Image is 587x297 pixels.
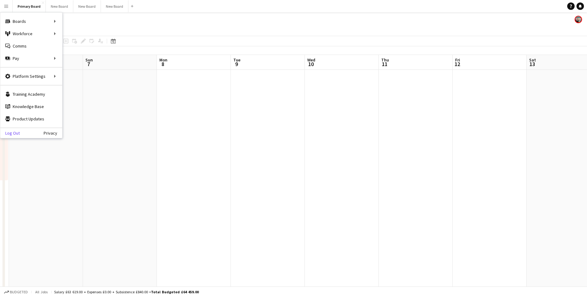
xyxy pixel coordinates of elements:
[54,290,199,294] div: Salary £63 619.00 + Expenses £0.00 + Subsistence £840.00 =
[0,113,62,125] a: Product Updates
[529,57,536,63] span: Sat
[575,16,582,23] app-user-avatar: Richard Langford
[46,0,73,12] button: New Board
[3,289,29,295] button: Budgeted
[44,131,62,136] a: Privacy
[232,61,240,68] span: 9
[34,290,49,294] span: All jobs
[151,290,199,294] span: Total Budgeted £64 459.00
[73,0,101,12] button: New Board
[101,0,128,12] button: New Board
[0,70,62,82] div: Platform Settings
[0,15,62,27] div: Boards
[0,27,62,40] div: Workforce
[85,57,93,63] span: Sun
[84,61,93,68] span: 7
[0,52,62,65] div: Pay
[381,57,389,63] span: Thu
[13,0,46,12] button: Primary Board
[10,290,28,294] span: Budgeted
[233,57,240,63] span: Tue
[0,131,20,136] a: Log Out
[159,57,167,63] span: Mon
[380,61,389,68] span: 11
[306,61,315,68] span: 10
[0,88,62,100] a: Training Academy
[0,40,62,52] a: Comms
[455,57,460,63] span: Fri
[0,100,62,113] a: Knowledge Base
[158,61,167,68] span: 8
[454,61,460,68] span: 12
[528,61,536,68] span: 13
[307,57,315,63] span: Wed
